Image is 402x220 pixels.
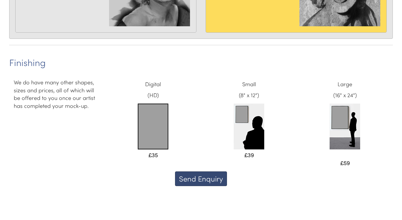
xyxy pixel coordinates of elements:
p: £35 [110,149,196,160]
p: Small (8" x 12") [206,79,292,101]
button: Send Enquiry [175,171,227,186]
p: Digital (HD) [110,79,196,101]
div: We do have many other shapes, sizes and prices, all of which will be offered to you once our arti... [9,79,105,118]
p: Large (16" x 24") [301,79,388,101]
h2: Finishing [9,57,393,68]
p: £39 [206,149,292,160]
p: £59 [301,157,388,168]
img: small-painting-example.jpg [234,104,264,149]
img: Digital_Price.png [138,104,168,149]
img: large-painting-example.jpg [330,104,360,149]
